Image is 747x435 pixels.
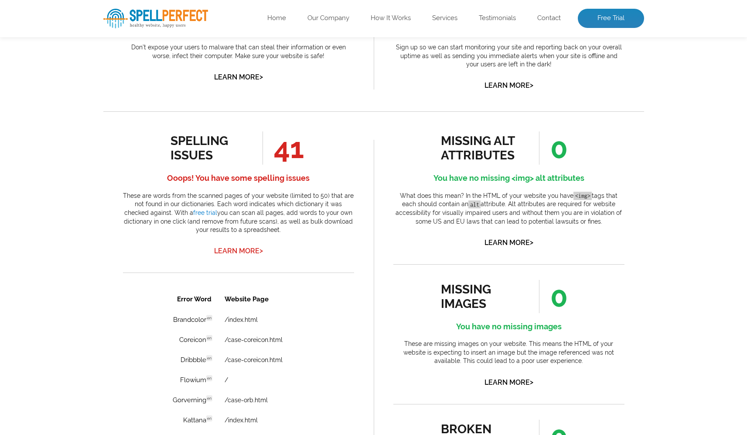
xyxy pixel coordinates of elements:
[307,14,349,23] a: Our Company
[118,244,125,252] a: 3
[23,42,95,61] td: Coreicon
[393,320,624,334] h4: You have no missing images
[578,9,644,28] a: Free Trial
[393,43,624,69] p: Sign up so we can start monitoring your site and reporting back on your overall uptime as well as...
[96,1,208,21] th: Website Page
[105,244,113,252] a: 2
[267,14,286,23] a: Home
[23,203,95,222] td: cryptotrading
[102,68,160,75] a: /case-coreicon.html
[393,192,624,226] p: What does this mean? In the HTML of your website you have tags that each should contain an attrib...
[530,79,533,91] span: >
[102,48,160,55] a: /case-coreicon.html
[530,376,533,388] span: >
[83,187,89,193] span: en
[83,207,89,214] span: en
[123,43,354,60] p: Don’t expose your users to malware that can steal their information or even worse, infect their c...
[214,247,263,255] a: Learn More>
[23,142,95,162] td: Kseniya
[102,28,135,35] a: /index.html
[83,127,89,133] span: en
[102,209,177,216] a: /case-kattana-wallet.html
[393,171,624,185] h4: You have no missing <img> alt attributes
[484,378,533,387] a: Learn More>
[371,14,411,23] a: How It Works
[83,107,89,113] span: en
[92,243,100,253] a: 1
[263,131,304,165] span: 41
[193,209,217,216] a: free trial
[102,148,135,155] a: /index.html
[484,81,533,90] a: Learn More>
[441,282,520,311] div: missing images
[83,47,89,53] span: en
[83,167,89,173] span: en
[83,87,89,93] span: en
[102,88,105,95] a: /
[171,134,249,162] div: spelling issues
[83,27,89,33] span: en
[102,128,135,135] a: /index.html
[537,14,561,23] a: Contact
[83,147,89,153] span: en
[259,245,263,257] span: >
[214,73,263,81] a: Learn More>
[441,134,520,162] div: missing alt attributes
[259,71,263,83] span: >
[130,244,138,252] a: 4
[573,192,592,200] code: <img>
[102,108,145,115] a: /case-orb.html
[479,14,516,23] a: Testimonials
[484,238,533,247] a: Learn More>
[530,236,533,249] span: >
[23,122,95,142] td: Kattana
[393,340,624,366] p: These are missing images on your website. This means the HTML of your website is expecting to ins...
[102,189,105,196] a: /
[432,14,457,23] a: Services
[468,200,481,209] code: alt
[23,102,95,121] td: Gorverning
[23,82,95,101] td: Flowium
[123,171,354,185] h4: Ooops! You have some spelling issues
[103,9,208,28] img: SpellPerfect
[123,192,354,235] p: These are words from the scanned pages of your website (limited to 50) that are not found in our ...
[102,169,105,176] a: /
[83,67,89,73] span: en
[539,131,568,165] span: 0
[539,280,568,313] span: 0
[143,244,161,252] a: Next
[23,22,95,41] td: Brandcolor
[23,1,95,21] th: Error Word
[23,183,95,202] td: Zoommy
[23,62,95,81] td: Dribbble
[23,162,95,182] td: Oleh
